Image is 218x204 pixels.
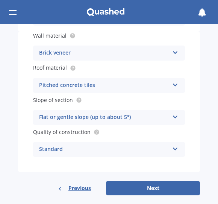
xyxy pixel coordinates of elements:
span: Quality of construction [33,128,91,135]
span: Wall material [33,32,67,39]
button: Next [106,181,200,195]
span: Roof material [33,64,67,72]
span: Previous [68,184,91,192]
div: Standard [39,145,169,154]
div: Flat or gentle slope (up to about 5°) [39,113,169,122]
div: Pitched concrete tiles [39,81,169,90]
span: Slope of section [33,96,73,104]
div: Brick veneer [39,49,169,58]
